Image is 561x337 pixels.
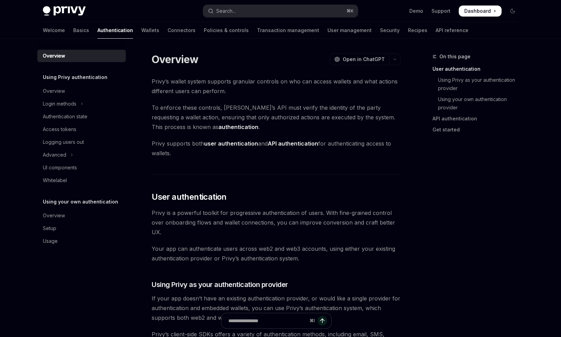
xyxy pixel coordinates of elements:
[327,22,372,39] a: User management
[203,5,358,17] button: Open search
[43,6,86,16] img: dark logo
[37,85,126,97] a: Overview
[43,125,76,133] div: Access tokens
[152,294,401,323] span: If your app doesn’t have an existing authentication provider, or would like a single provider for...
[37,161,126,174] a: UI components
[431,8,450,14] a: Support
[439,52,470,61] span: On this page
[43,52,65,60] div: Overview
[459,6,502,17] a: Dashboard
[43,163,77,172] div: UI components
[37,235,126,247] a: Usage
[37,174,126,187] a: Whitelabel
[409,8,423,14] a: Demo
[432,63,524,75] a: User authentication
[43,176,67,185] div: Whitelabel
[37,123,126,136] a: Access tokens
[408,22,427,39] a: Recipes
[37,50,126,62] a: Overview
[152,53,198,66] h1: Overview
[43,151,66,159] div: Advanced
[43,138,84,146] div: Logging users out
[346,8,354,14] span: ⌘ K
[43,22,65,39] a: Welcome
[228,313,307,328] input: Ask a question...
[168,22,196,39] a: Connectors
[37,110,126,123] a: Authentication state
[152,244,401,263] span: Your app can authenticate users across web2 and web3 accounts, using either your existing authent...
[37,222,126,235] a: Setup
[152,103,401,132] span: To enforce these controls, [PERSON_NAME]’s API must verify the identity of the party requesting a...
[152,191,227,202] span: User authentication
[204,22,249,39] a: Policies & controls
[152,280,288,289] span: Using Privy as your authentication provider
[43,73,107,81] h5: Using Privy authentication
[43,237,58,245] div: Usage
[37,209,126,222] a: Overview
[343,56,385,63] span: Open in ChatGPT
[204,140,258,147] strong: user authentication
[37,98,126,110] button: Toggle Login methods section
[97,22,133,39] a: Authentication
[152,77,401,96] span: Privy’s wallet system supports granular controls on who can access wallets and what actions diffe...
[507,6,518,17] button: Toggle dark mode
[37,136,126,148] a: Logging users out
[43,198,118,206] h5: Using your own authentication
[432,113,524,124] a: API authentication
[330,53,389,65] button: Open in ChatGPT
[432,75,524,94] a: Using Privy as your authentication provider
[218,123,258,130] strong: authentication
[152,139,401,158] span: Privy supports both and for authenticating access to wallets.
[141,22,159,39] a: Wallets
[43,224,56,232] div: Setup
[380,22,400,39] a: Security
[432,124,524,135] a: Get started
[268,140,318,147] strong: API authentication
[257,22,319,39] a: Transaction management
[436,22,468,39] a: API reference
[73,22,89,39] a: Basics
[43,112,87,121] div: Authentication state
[464,8,491,14] span: Dashboard
[317,316,327,326] button: Send message
[43,211,65,220] div: Overview
[216,7,236,15] div: Search...
[37,149,126,161] button: Toggle Advanced section
[432,94,524,113] a: Using your own authentication provider
[152,208,401,237] span: Privy is a powerful toolkit for progressive authentication of users. With fine-grained control ov...
[43,87,65,95] div: Overview
[43,100,76,108] div: Login methods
